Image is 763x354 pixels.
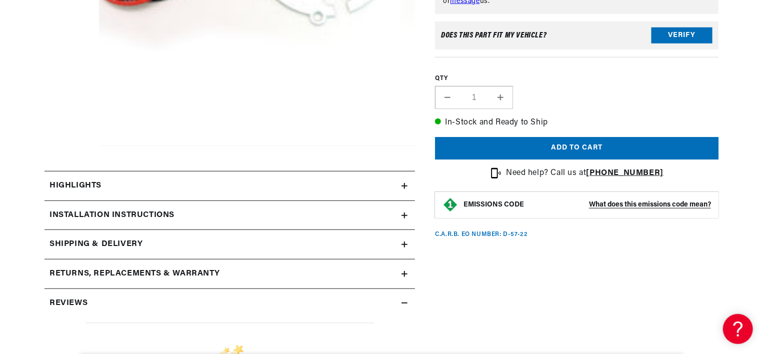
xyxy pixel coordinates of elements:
label: QTY [435,74,718,83]
summary: Installation instructions [44,201,415,230]
h2: Reviews [49,297,87,310]
summary: Returns, Replacements & Warranty [44,259,415,288]
summary: Shipping & Delivery [44,230,415,259]
summary: Reviews [44,289,415,318]
summary: Highlights [44,171,415,200]
button: Add to cart [435,137,718,159]
a: [PHONE_NUMBER] [586,169,663,177]
button: EMISSIONS CODEWhat does this emissions code mean? [463,200,711,209]
h2: Shipping & Delivery [49,238,142,251]
p: Need help? Call us at [506,167,663,180]
h2: Installation instructions [49,209,174,222]
button: Verify [651,27,712,43]
strong: What does this emissions code mean? [589,201,711,208]
img: Emissions code [442,197,458,213]
p: In-Stock and Ready to Ship [435,116,718,129]
h2: Highlights [49,179,101,192]
h2: Returns, Replacements & Warranty [49,267,220,280]
p: C.A.R.B. EO Number: D-57-22 [435,230,527,239]
div: Does This part fit My vehicle? [441,31,546,39]
strong: EMISSIONS CODE [463,201,524,208]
